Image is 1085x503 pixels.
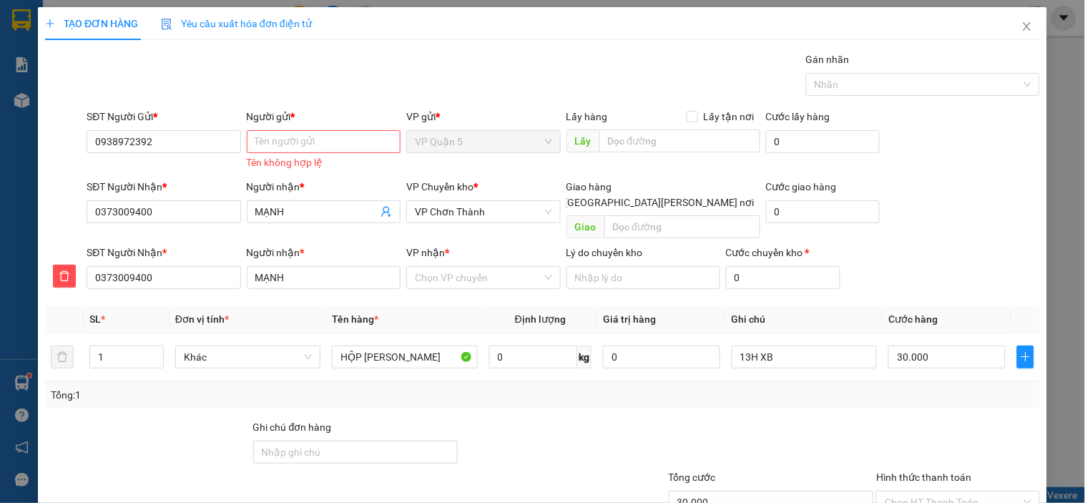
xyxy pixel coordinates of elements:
[102,67,309,142] span: N3 [PERSON_NAME] [GEOGRAPHIC_DATA]
[381,206,392,218] span: user-add
[51,387,420,403] div: Tổng: 1
[253,421,332,433] label: Ghi chú đơn hàng
[603,313,656,325] span: Giá trị hàng
[1017,346,1034,368] button: plus
[406,247,445,258] span: VP nhận
[406,109,560,124] div: VP gửi
[152,348,160,357] span: up
[1021,21,1033,32] span: close
[147,357,163,368] span: Decrease Value
[161,18,312,29] span: Yêu cầu xuất hóa đơn điện tử
[247,155,401,171] div: Tên không hợp lệ
[332,313,378,325] span: Tên hàng
[45,18,138,29] span: TẠO ĐƠN HÀNG
[102,29,309,47] div: QUỐC HẠNH
[2,12,92,47] div: VP Quận 5
[1007,7,1047,47] button: Close
[247,266,401,289] input: Tên người nhận
[766,111,830,122] label: Cước lấy hàng
[152,358,160,367] span: down
[247,245,401,260] div: Người nhận
[87,266,240,289] input: SĐT người nhận
[161,19,172,30] img: icon
[766,130,880,153] input: Cước lấy hàng
[566,130,599,152] span: Lấy
[102,74,122,89] span: DĐ:
[147,346,163,357] span: Increase Value
[406,181,473,192] span: VP Chuyển kho
[45,19,55,29] span: plus
[175,313,229,325] span: Đơn vị tính
[604,215,760,238] input: Dọc đường
[726,306,883,333] th: Ghi chú
[566,247,643,258] label: Lý do chuyển kho
[102,14,136,29] span: Nhận:
[766,200,880,223] input: Cước giao hàng
[87,109,240,124] div: SĐT Người Gửi
[87,179,240,195] div: SĐT Người Nhận
[332,346,477,368] input: VD: Bàn, Ghế
[876,472,971,483] label: Hình thức thanh toán
[806,54,850,65] label: Gán nhãn
[566,266,720,289] input: Lý do chuyển kho
[2,47,92,64] div: A TÀI
[415,131,551,152] span: VP Quận 5
[566,111,608,122] span: Lấy hàng
[888,313,938,325] span: Cước hàng
[698,109,760,124] span: Lấy tận nơi
[566,181,612,192] span: Giao hàng
[599,130,760,152] input: Dọc đường
[54,270,75,282] span: delete
[603,346,720,368] input: 0
[726,245,840,260] div: Cước chuyển kho
[51,346,74,368] button: delete
[253,441,458,464] input: Ghi chú đơn hàng
[559,195,760,210] span: [GEOGRAPHIC_DATA][PERSON_NAME] nơi
[1018,351,1034,363] span: plus
[89,313,101,325] span: SL
[415,201,551,223] span: VP Chơn Thành
[247,179,401,195] div: Người nhận
[87,245,240,260] div: SĐT Người Nhận
[53,265,76,288] button: delete
[2,14,24,29] span: Gửi:
[669,472,716,483] span: Tổng cước
[766,181,837,192] label: Cước giao hàng
[515,313,566,325] span: Định lượng
[732,346,877,368] input: Ghi Chú
[247,109,401,124] div: Người gửi
[184,346,312,368] span: Khác
[577,346,591,368] span: kg
[102,12,309,29] div: VP Đồng Xoài
[566,215,604,238] span: Giao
